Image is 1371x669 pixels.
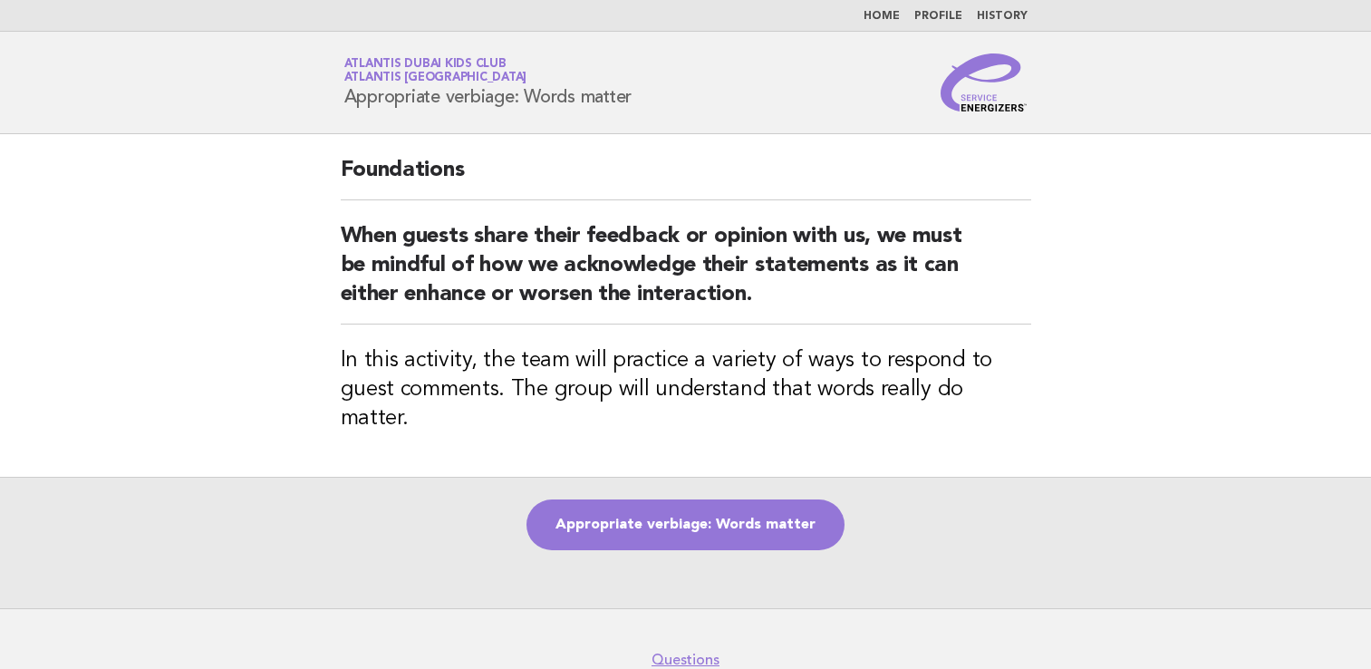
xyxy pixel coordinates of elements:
[652,651,719,669] a: Questions
[344,59,632,106] h1: Appropriate verbiage: Words matter
[977,11,1028,22] a: History
[344,73,527,84] span: Atlantis [GEOGRAPHIC_DATA]
[526,499,845,550] a: Appropriate verbiage: Words matter
[341,156,1031,200] h2: Foundations
[344,58,527,83] a: Atlantis Dubai Kids ClubAtlantis [GEOGRAPHIC_DATA]
[341,222,1031,325] h2: When guests share their feedback or opinion with us, we must be mindful of how we acknowledge the...
[941,53,1028,111] img: Service Energizers
[914,11,962,22] a: Profile
[341,346,1031,433] h3: In this activity, the team will practice a variety of ways to respond to guest comments. The grou...
[864,11,900,22] a: Home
